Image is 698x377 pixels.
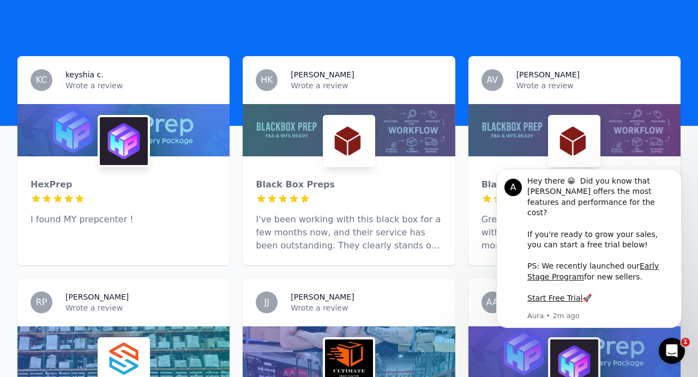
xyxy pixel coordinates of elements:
div: HexPrep [31,178,216,191]
p: Wrote a review [65,302,216,313]
h3: keyshia c. [65,69,104,80]
span: JJ [264,298,269,307]
a: KCkeyshia c.Wrote a reviewHexPrepHexPrepI found MY prepcenter ! [17,56,230,265]
h3: [PERSON_NAME] [516,69,580,80]
span: 1 [681,338,690,346]
h3: [PERSON_NAME] [291,69,354,80]
span: HK [261,76,273,84]
iframe: Intercom live chat [659,338,685,364]
h3: [PERSON_NAME] [65,291,129,302]
p: Wrote a review [65,80,216,91]
span: RP [36,298,47,307]
img: Black Box Preps [550,117,598,165]
img: Black Box Preps [325,117,373,165]
p: I found MY prepcenter ! [31,213,216,226]
iframe: Intercom notifications message [480,166,698,369]
p: Wrote a review [291,80,442,91]
a: HK[PERSON_NAME]Wrote a reviewBlack Box PrepsBlack Box PrepsI've been working with this black box ... [243,56,455,265]
h3: [PERSON_NAME] [291,291,354,302]
div: Black Box Preps [256,178,442,191]
span: KC [36,76,47,84]
p: Wrote a review [291,302,442,313]
img: HexPrep [100,117,148,165]
a: AV[PERSON_NAME]Wrote a reviewBlack Box PrepsBlack Box PrepsGreat prep center and super easy to wo... [468,56,681,265]
p: I've been working with this black box for a few months now, and their service has been outstandin... [256,213,442,252]
span: AV [486,76,498,84]
p: Wrote a review [516,80,667,91]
